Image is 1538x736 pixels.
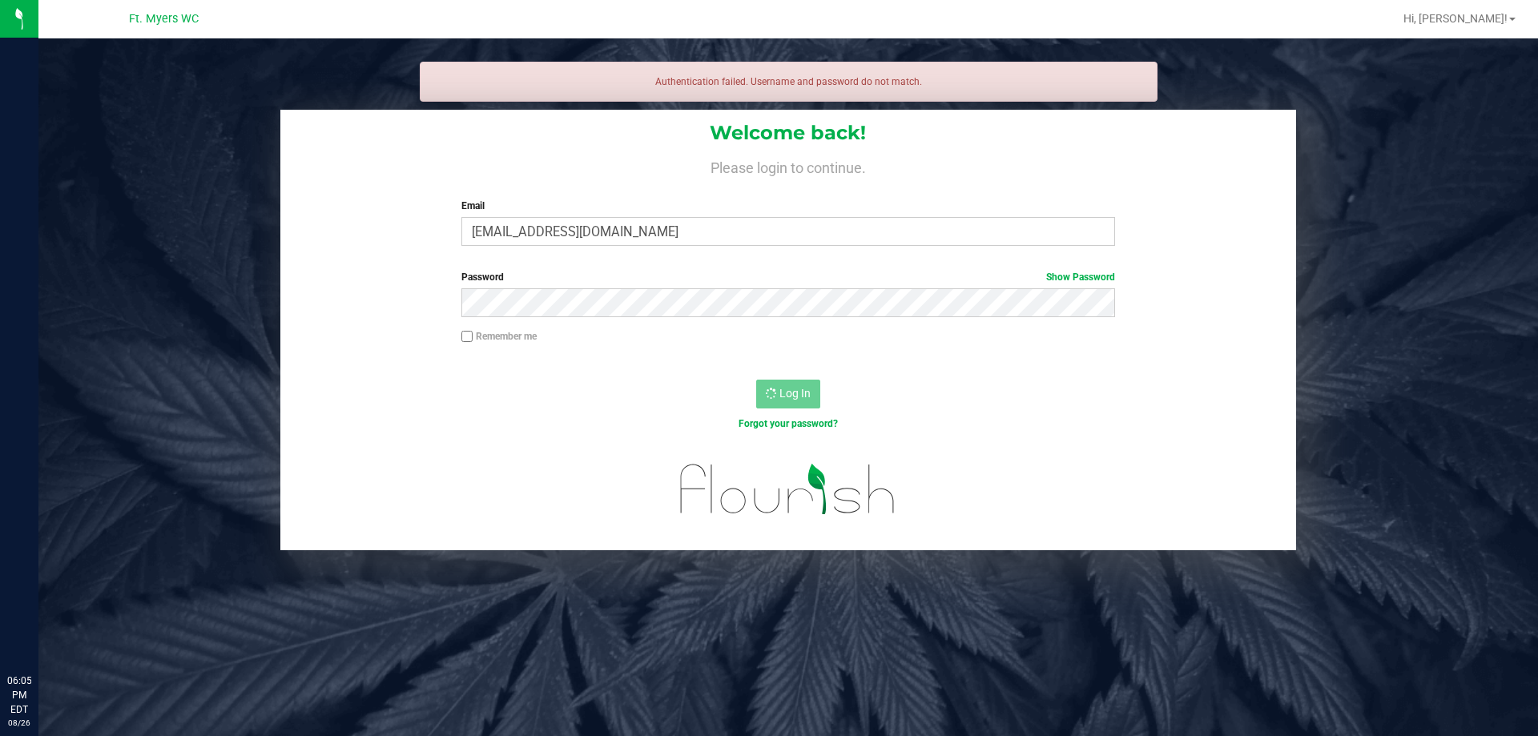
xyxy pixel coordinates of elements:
[661,448,915,530] img: flourish_logo.svg
[420,62,1158,102] div: Authentication failed. Username and password do not match.
[280,157,1296,176] h4: Please login to continue.
[461,329,537,344] label: Remember me
[1403,12,1508,25] span: Hi, [PERSON_NAME]!
[461,331,473,342] input: Remember me
[739,418,838,429] a: Forgot your password?
[756,380,820,408] button: Log In
[779,387,811,400] span: Log In
[461,199,1114,213] label: Email
[280,123,1296,143] h1: Welcome back!
[461,271,504,283] span: Password
[7,674,31,717] p: 06:05 PM EDT
[1046,271,1115,283] a: Show Password
[129,12,199,26] span: Ft. Myers WC
[7,717,31,729] p: 08/26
